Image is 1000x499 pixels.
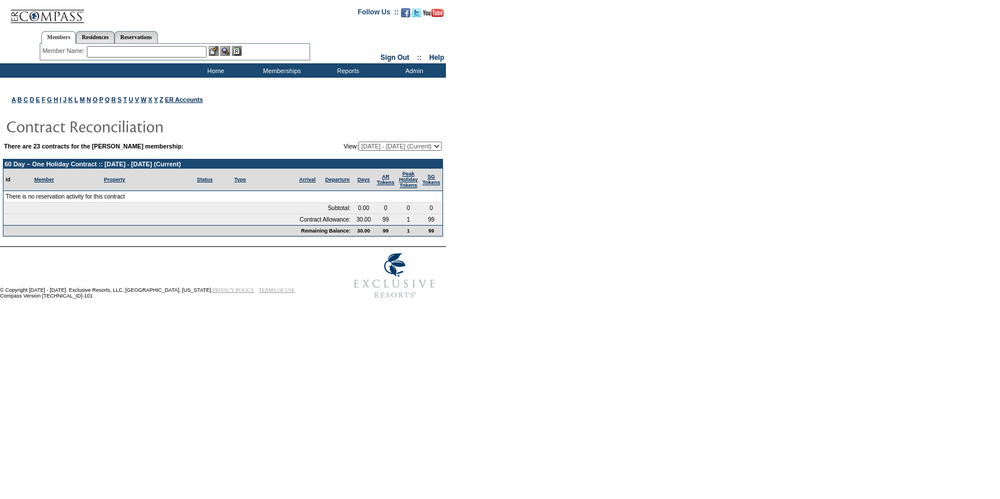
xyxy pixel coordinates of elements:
[105,96,109,103] a: Q
[54,96,58,103] a: H
[299,177,316,182] a: Arrival
[3,225,353,236] td: Remaining Balance:
[429,54,444,62] a: Help
[17,96,22,103] a: B
[412,8,421,17] img: Follow us on Twitter
[353,203,375,214] td: 0.00
[41,31,77,44] a: Members
[74,96,78,103] a: L
[423,9,444,17] img: Subscribe to our YouTube Channel
[159,96,163,103] a: Z
[24,96,28,103] a: C
[93,96,97,103] a: O
[325,177,350,182] a: Departure
[4,143,184,150] b: There are 23 contracts for the [PERSON_NAME] membership:
[197,177,213,182] a: Status
[420,214,442,225] td: 99
[135,96,139,103] a: V
[380,54,409,62] a: Sign Out
[375,203,397,214] td: 0
[259,287,295,293] a: TERMS OF USE
[377,174,395,185] a: ARTokens
[63,96,67,103] a: J
[412,12,421,18] a: Follow us on Twitter
[80,96,85,103] a: M
[420,203,442,214] td: 0
[141,96,147,103] a: W
[154,96,158,103] a: Y
[36,96,40,103] a: E
[104,177,125,182] a: Property
[34,177,54,182] a: Member
[399,171,418,188] a: Peak HolidayTokens
[3,159,442,169] td: 60 Day – One Holiday Contract :: [DATE] - [DATE] (Current)
[423,12,444,18] a: Subscribe to our YouTube Channel
[3,203,353,214] td: Subtotal:
[232,46,242,56] img: Reservations
[68,96,73,103] a: K
[234,177,246,182] a: Type
[112,96,116,103] a: R
[60,96,62,103] a: I
[165,96,203,103] a: ER Accounts
[86,96,91,103] a: N
[30,96,35,103] a: D
[43,46,87,56] div: Member Name:
[76,31,114,43] a: Residences
[397,225,421,236] td: 1
[129,96,133,103] a: U
[41,96,45,103] a: F
[247,63,314,78] td: Memberships
[343,247,446,304] img: Exclusive Resorts
[287,142,442,151] td: View:
[380,63,446,78] td: Admin
[397,214,421,225] td: 1
[3,214,353,225] td: Contract Allowance:
[209,46,219,56] img: b_edit.gif
[375,214,397,225] td: 99
[3,169,32,191] td: Id
[148,96,152,103] a: X
[12,96,16,103] a: A
[353,214,375,225] td: 30.00
[3,191,442,203] td: There is no reservation activity for this contract
[358,7,399,21] td: Follow Us ::
[47,96,52,103] a: G
[375,225,397,236] td: 99
[212,287,254,293] a: PRIVACY POLICY
[353,225,375,236] td: 30.00
[397,203,421,214] td: 0
[314,63,380,78] td: Reports
[357,177,370,182] a: Days
[123,96,127,103] a: T
[181,63,247,78] td: Home
[422,174,440,185] a: SGTokens
[417,54,422,62] span: ::
[99,96,103,103] a: P
[401,12,410,18] a: Become our fan on Facebook
[114,31,158,43] a: Reservations
[420,225,442,236] td: 99
[401,8,410,17] img: Become our fan on Facebook
[117,96,121,103] a: S
[6,115,236,138] img: pgTtlContractReconciliation.gif
[220,46,230,56] img: View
